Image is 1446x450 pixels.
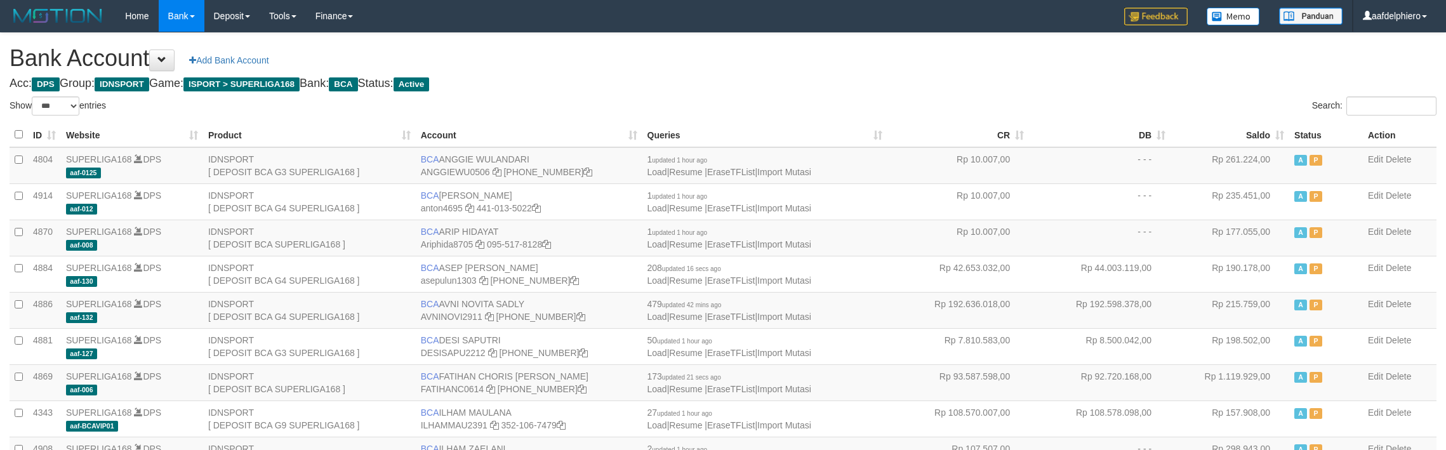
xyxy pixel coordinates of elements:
a: Resume [669,348,702,358]
a: Edit [1368,335,1383,345]
td: IDNSPORT [ DEPOSIT BCA G9 SUPERLIGA168 ] [203,400,416,437]
a: Delete [1386,299,1411,309]
span: BCA [421,227,439,237]
td: IDNSPORT [ DEPOSIT BCA G4 SUPERLIGA168 ] [203,183,416,220]
a: Import Mutasi [757,203,811,213]
span: 1 [647,227,708,237]
a: Edit [1368,190,1383,201]
a: DESISAPU2212 [421,348,486,358]
a: EraseTFList [707,275,755,286]
span: ISPORT > SUPERLIGA168 [183,77,300,91]
a: Edit [1368,371,1383,381]
a: Load [647,239,667,249]
span: Active [1294,155,1307,166]
a: Import Mutasi [757,167,811,177]
td: DPS [61,292,203,328]
a: Copy ILHAMMAU2391 to clipboard [490,420,499,430]
td: Rp 192.598.378,00 [1029,292,1171,328]
a: Edit [1368,407,1383,418]
td: Rp 108.578.098,00 [1029,400,1171,437]
a: Copy asepulun1303 to clipboard [479,275,488,286]
span: BCA [421,371,439,381]
td: Rp 261.224,00 [1171,147,1289,184]
span: updated 1 hour ago [657,338,712,345]
td: AVNI NOVITA SADLY [PHONE_NUMBER] [416,292,642,328]
a: SUPERLIGA168 [66,335,132,345]
span: updated 42 mins ago [662,301,721,308]
span: Active [1294,227,1307,238]
img: Feedback.jpg [1124,8,1188,25]
a: SUPERLIGA168 [66,154,132,164]
span: Paused [1310,408,1322,419]
a: EraseTFList [707,203,755,213]
a: Import Mutasi [757,348,811,358]
td: IDNSPORT [ DEPOSIT BCA SUPERLIGA168 ] [203,364,416,400]
th: ID: activate to sort column ascending [28,122,61,147]
a: Resume [669,239,702,249]
th: DB: activate to sort column ascending [1029,122,1171,147]
td: IDNSPORT [ DEPOSIT BCA G4 SUPERLIGA168 ] [203,256,416,292]
span: 1 [647,190,708,201]
a: Edit [1368,154,1383,164]
span: 27 [647,407,712,418]
input: Search: [1346,96,1436,116]
td: - - - [1029,220,1171,256]
span: Active [394,77,430,91]
span: | | | [647,190,811,213]
td: 4870 [28,220,61,256]
td: 4881 [28,328,61,364]
span: | | | [647,371,811,394]
td: FATIHAN CHORIS [PERSON_NAME] [PHONE_NUMBER] [416,364,642,400]
span: aaf-006 [66,385,97,395]
img: Button%20Memo.svg [1207,8,1260,25]
span: Paused [1310,336,1322,347]
span: updated 16 secs ago [662,265,721,272]
th: Account: activate to sort column ascending [416,122,642,147]
span: BCA [421,263,439,273]
a: Copy 4062280135 to clipboard [576,312,585,322]
td: DPS [61,183,203,220]
a: Add Bank Account [181,50,277,71]
a: Resume [669,275,702,286]
td: - - - [1029,183,1171,220]
a: Load [647,275,667,286]
span: aaf-130 [66,276,97,287]
span: Paused [1310,372,1322,383]
span: aaf-012 [66,204,97,215]
span: updated 21 secs ago [662,374,721,381]
a: Load [647,167,667,177]
a: asepulun1303 [421,275,477,286]
td: Rp 215.759,00 [1171,292,1289,328]
th: CR: activate to sort column ascending [887,122,1029,147]
a: EraseTFList [707,384,755,394]
th: Status [1289,122,1363,147]
a: Copy DESISAPU2212 to clipboard [488,348,497,358]
a: Import Mutasi [757,239,811,249]
td: Rp 7.810.583,00 [887,328,1029,364]
a: Copy 4062281727 to clipboard [578,384,587,394]
span: 208 [647,263,721,273]
td: Rp 10.007,00 [887,220,1029,256]
span: | | | [647,299,811,322]
a: Ariphida8705 [421,239,474,249]
td: Rp 177.055,00 [1171,220,1289,256]
img: MOTION_logo.png [10,6,106,25]
td: ILHAM MAULANA 352-106-7479 [416,400,642,437]
td: Rp 192.636.018,00 [887,292,1029,328]
span: | | | [647,227,811,249]
a: SUPERLIGA168 [66,227,132,237]
a: Delete [1386,407,1411,418]
a: ILHAMMAU2391 [421,420,488,430]
span: aaf-BCAVIP01 [66,421,118,432]
a: Edit [1368,299,1383,309]
a: Resume [669,384,702,394]
a: EraseTFList [707,312,755,322]
a: Import Mutasi [757,384,811,394]
span: BCA [421,190,439,201]
span: aaf-132 [66,312,97,323]
span: BCA [421,154,439,164]
td: 4914 [28,183,61,220]
a: Copy 4062280453 to clipboard [579,348,588,358]
span: updated 1 hour ago [652,193,707,200]
a: Copy 4062213373 to clipboard [583,167,592,177]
